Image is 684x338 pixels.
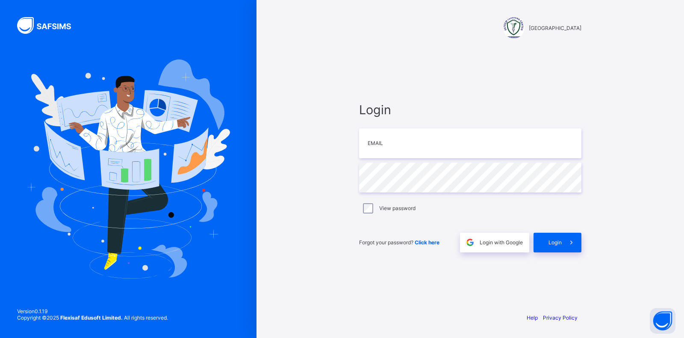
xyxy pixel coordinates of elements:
span: Copyright © 2025 All rights reserved. [17,314,168,321]
img: SAFSIMS Logo [17,17,81,34]
span: [GEOGRAPHIC_DATA] [529,25,581,31]
span: Login with Google [480,239,523,246]
a: Help [527,314,538,321]
a: Privacy Policy [543,314,578,321]
span: Login [359,102,581,117]
label: View password [379,205,416,211]
span: Login [548,239,562,246]
span: Forgot your password? [359,239,439,246]
button: Open asap [650,308,675,334]
a: Click here [415,239,439,246]
span: Version 0.1.19 [17,308,168,314]
img: Hero Image [27,59,230,279]
strong: Flexisaf Edusoft Limited. [60,314,123,321]
img: google.396cfc9801f0270233282035f929180a.svg [465,237,475,247]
